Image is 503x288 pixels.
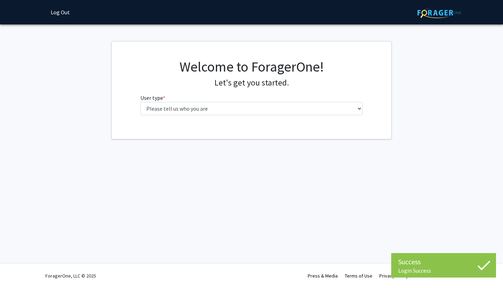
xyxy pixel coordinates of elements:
a: Press & Media [308,273,338,279]
h4: Let's get you started. [140,78,363,88]
div: Success [398,257,489,267]
h1: Welcome to ForagerOne! [140,58,363,75]
label: User type [140,94,165,102]
a: Privacy Policy [379,273,408,279]
img: ForagerOne Logo [417,7,461,18]
div: Login Success [398,267,489,274]
div: ForagerOne, LLC © 2025 [45,264,96,288]
a: Terms of Use [345,273,372,279]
